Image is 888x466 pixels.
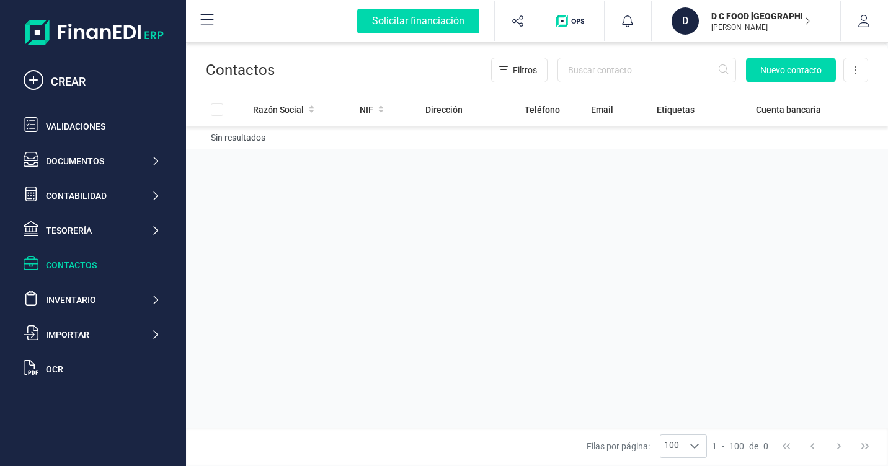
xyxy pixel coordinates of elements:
span: Etiquetas [657,103,695,116]
span: 1 [712,440,717,452]
span: Dirección [425,103,463,116]
button: Last Page [853,434,877,458]
span: Teléfono [525,103,560,116]
p: Contactos [206,60,275,80]
button: Previous Page [801,434,824,458]
div: OCR [46,363,160,376]
button: First Page [775,434,798,458]
span: 100 [729,440,744,452]
td: Sin resultados [186,126,888,149]
span: de [749,440,758,452]
div: D [672,7,699,35]
div: Importar [46,328,151,341]
span: Email [591,103,613,116]
div: Inventario [46,294,151,306]
p: [PERSON_NAME] [711,22,810,32]
p: D C FOOD [GEOGRAPHIC_DATA] SL [711,10,810,22]
div: Documentos [46,155,151,167]
span: 100 [660,435,683,457]
div: CREAR [51,73,160,90]
button: Logo de OPS [549,1,597,41]
input: Buscar contacto [557,58,736,82]
span: Nuevo contacto [760,64,822,76]
button: Filtros [491,58,548,82]
img: Logo Finanedi [25,20,164,45]
div: - [712,440,768,452]
button: Next Page [827,434,851,458]
span: 0 [763,440,768,452]
div: Contabilidad [46,190,151,202]
span: NIF [360,103,373,116]
div: Solicitar financiación [357,9,479,33]
div: Validaciones [46,120,160,133]
span: Filtros [513,64,537,76]
button: DD C FOOD [GEOGRAPHIC_DATA] SL[PERSON_NAME] [667,1,825,41]
div: Contactos [46,259,160,271]
span: Cuenta bancaria [756,103,821,116]
button: Solicitar financiación [342,1,494,41]
div: Filas por página: [587,434,707,458]
span: Razón Social [253,103,304,116]
img: Logo de OPS [556,15,589,27]
button: Nuevo contacto [746,58,836,82]
div: Tesorería [46,224,151,237]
